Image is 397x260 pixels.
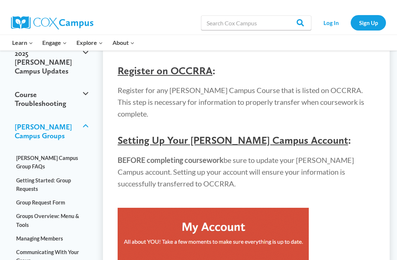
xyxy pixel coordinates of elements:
img: Cox Campus [11,16,93,29]
button: Child menu of Learn [7,35,38,50]
h4: : [118,134,375,147]
p: Register for any [PERSON_NAME] Campus Course that is listed on OCCRRA. This step is necessary for... [118,84,375,120]
span: Setting Up Your [PERSON_NAME] Campus Account [118,134,348,146]
nav: Primary Navigation [7,35,139,50]
input: Search Cox Campus [201,15,311,30]
a: Sign Up [351,15,386,30]
button: 2025 [PERSON_NAME] Campus Updates [11,42,92,83]
button: Child menu of Engage [38,35,72,50]
a: Getting Started: Group Requests [11,173,92,195]
a: Log In [315,15,347,30]
button: Child menu of About [108,35,139,50]
p: be sure to update your [PERSON_NAME] Campus account. Setting up your account will ensure your inf... [118,154,375,189]
a: Managing Members [11,232,92,245]
nav: Secondary Navigation [315,15,386,30]
a: Group Request Form [11,196,92,209]
a: [PERSON_NAME] Campus Group FAQs [11,151,92,173]
button: Child menu of Explore [72,35,108,50]
h4: : [118,65,375,77]
a: Groups Overview: Menu & Tools [11,209,92,231]
span: Register on OCCRRA [118,64,212,77]
button: Course Troubleshooting [11,83,92,115]
strong: BEFORE completing coursework [118,156,223,164]
button: [PERSON_NAME] Campus Groups [11,115,92,147]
